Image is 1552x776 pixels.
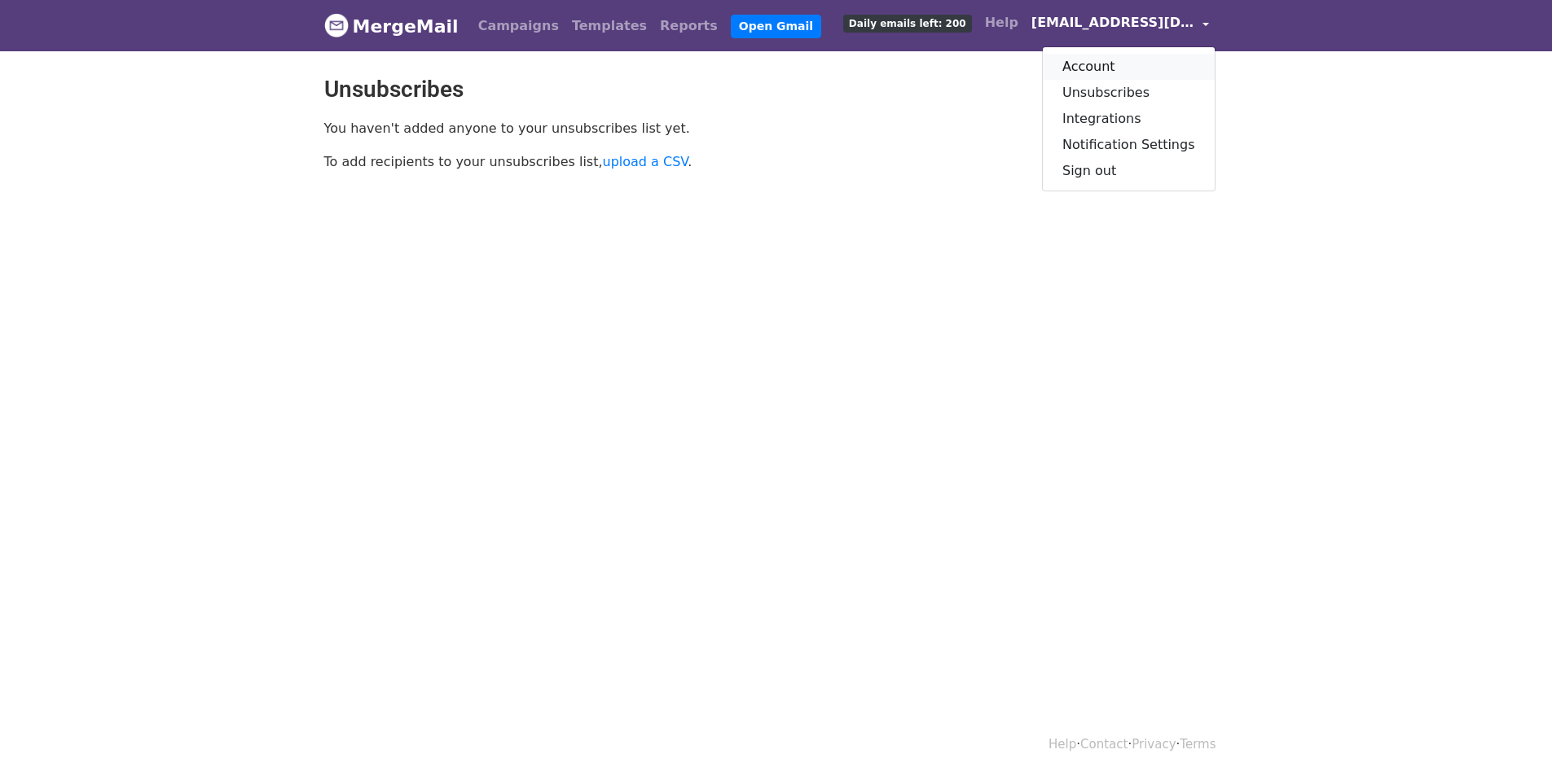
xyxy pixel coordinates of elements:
a: MergeMail [324,9,459,43]
p: To add recipients to your unsubscribes list, . [324,153,764,170]
a: Privacy [1132,737,1176,752]
a: Integrations [1043,106,1215,132]
span: Daily emails left: 200 [843,15,972,33]
a: upload a CSV [603,154,688,169]
a: Help [978,7,1025,39]
iframe: Chat Widget [1471,698,1552,776]
a: Reports [653,10,724,42]
h2: Unsubscribes [324,76,1229,103]
a: Contact [1080,737,1128,752]
a: Open Gmail [731,15,821,38]
a: Daily emails left: 200 [837,7,978,39]
span: [EMAIL_ADDRESS][DOMAIN_NAME] [1031,13,1194,33]
a: Campaigns [472,10,565,42]
a: Terms [1180,737,1216,752]
a: Account [1043,54,1215,80]
a: Help [1049,737,1076,752]
p: You haven't added anyone to your unsubscribes list yet. [324,120,764,137]
img: MergeMail logo [324,13,349,37]
a: Templates [565,10,653,42]
a: [EMAIL_ADDRESS][DOMAIN_NAME] [1025,7,1216,45]
a: Notification Settings [1043,132,1215,158]
div: [EMAIL_ADDRESS][DOMAIN_NAME] [1042,46,1216,191]
a: Sign out [1043,158,1215,184]
a: Unsubscribes [1043,80,1215,106]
